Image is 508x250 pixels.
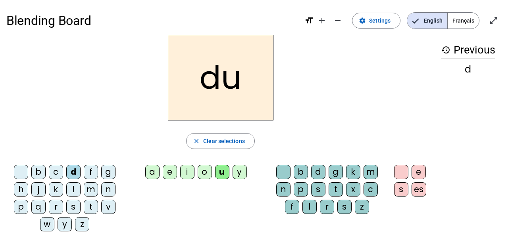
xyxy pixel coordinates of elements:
div: e [163,165,177,179]
button: Increase font size [314,13,330,29]
div: n [101,182,115,197]
div: k [49,182,63,197]
div: s [337,200,352,214]
div: g [101,165,115,179]
div: es [412,182,426,197]
mat-icon: history [441,45,450,55]
div: l [66,182,81,197]
div: j [31,182,46,197]
mat-icon: format_size [304,16,314,25]
mat-button-toggle-group: Language selection [407,12,479,29]
mat-icon: settings [359,17,366,24]
div: s [66,200,81,214]
div: t [329,182,343,197]
mat-icon: close [193,137,200,145]
div: p [294,182,308,197]
div: i [180,165,194,179]
button: Enter full screen [486,13,502,29]
div: v [101,200,115,214]
div: y [58,217,72,231]
div: y [233,165,247,179]
div: d [441,65,495,74]
div: f [285,200,299,214]
div: u [215,165,229,179]
div: m [84,182,98,197]
h1: Blending Board [6,8,298,33]
div: t [84,200,98,214]
div: d [66,165,81,179]
button: Decrease font size [330,13,346,29]
span: Settings [369,16,391,25]
div: k [346,165,360,179]
div: c [364,182,378,197]
button: Settings [352,13,400,29]
div: h [14,182,28,197]
button: Clear selections [186,133,255,149]
div: x [346,182,360,197]
mat-icon: remove [333,16,343,25]
div: b [294,165,308,179]
div: z [355,200,369,214]
div: n [276,182,291,197]
div: s [394,182,408,197]
div: m [364,165,378,179]
div: r [320,200,334,214]
div: g [329,165,343,179]
div: z [75,217,89,231]
div: b [31,165,46,179]
div: o [198,165,212,179]
span: Clear selections [203,136,245,146]
span: Français [448,13,479,29]
h3: Previous [441,41,495,59]
div: e [412,165,426,179]
mat-icon: open_in_full [489,16,498,25]
div: d [311,165,325,179]
div: f [84,165,98,179]
div: s [311,182,325,197]
div: a [145,165,160,179]
h2: du [168,35,273,120]
div: p [14,200,28,214]
div: r [49,200,63,214]
div: w [40,217,54,231]
mat-icon: add [317,16,327,25]
div: c [49,165,63,179]
div: q [31,200,46,214]
span: English [407,13,447,29]
div: l [302,200,317,214]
